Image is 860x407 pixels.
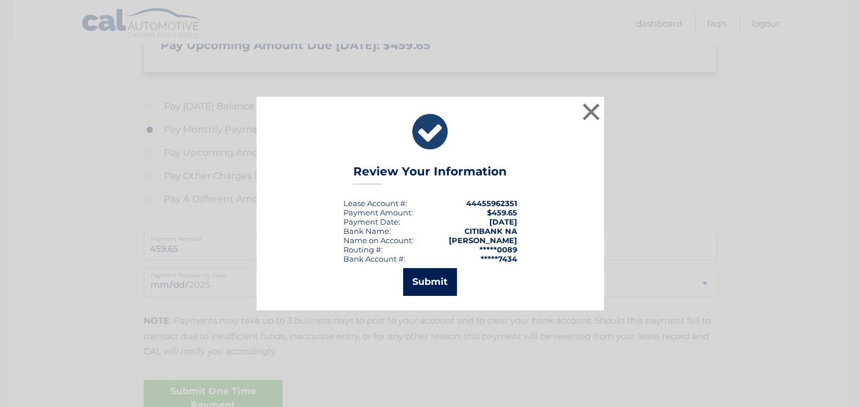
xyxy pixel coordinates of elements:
div: Name on Account: [343,236,413,245]
div: Bank Account #: [343,254,405,263]
button: × [580,100,603,123]
span: $459.65 [487,208,517,217]
div: Bank Name: [343,226,391,236]
strong: [PERSON_NAME] [449,236,517,245]
span: [DATE] [489,217,517,226]
div: Routing #: [343,245,383,254]
div: : [343,217,400,226]
h3: Review Your Information [353,164,507,185]
strong: 44455962351 [466,199,517,208]
strong: CITIBANK NA [464,226,517,236]
div: Lease Account #: [343,199,407,208]
div: Payment Amount: [343,208,413,217]
button: Submit [403,268,457,296]
span: Payment Date [343,217,398,226]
